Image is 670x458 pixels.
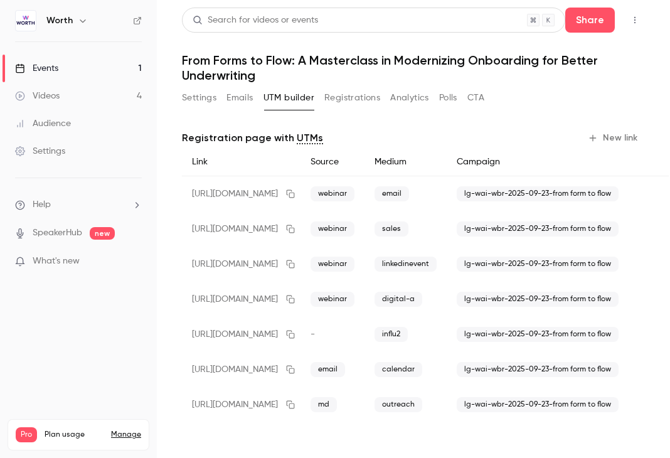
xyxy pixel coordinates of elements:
[182,247,300,282] div: [URL][DOMAIN_NAME]
[447,148,629,176] div: Campaign
[311,257,354,272] span: webinar
[33,198,51,211] span: Help
[311,186,354,201] span: webinar
[364,148,447,176] div: Medium
[45,430,104,440] span: Plan usage
[182,148,300,176] div: Link
[457,292,619,307] span: lg-wai-wbr-2025-09-23-from form to flow
[182,176,300,212] div: [URL][DOMAIN_NAME]
[375,221,408,237] span: sales
[457,221,619,237] span: lg-wai-wbr-2025-09-23-from form to flow
[182,88,216,108] button: Settings
[457,257,619,272] span: lg-wai-wbr-2025-09-23-from form to flow
[226,88,253,108] button: Emails
[182,211,300,247] div: [URL][DOMAIN_NAME]
[457,186,619,201] span: lg-wai-wbr-2025-09-23-from form to flow
[182,352,300,387] div: [URL][DOMAIN_NAME]
[46,14,73,27] h6: Worth
[311,292,354,307] span: webinar
[193,14,318,27] div: Search for videos or events
[311,397,337,412] span: md
[375,292,422,307] span: digital-a
[16,11,36,31] img: Worth
[15,90,60,102] div: Videos
[311,362,345,377] span: email
[263,88,314,108] button: UTM builder
[375,362,422,377] span: calendar
[375,397,422,412] span: outreach
[33,226,82,240] a: SpeakerHub
[15,145,65,157] div: Settings
[457,397,619,412] span: lg-wai-wbr-2025-09-23-from form to flow
[457,327,619,342] span: lg-wai-wbr-2025-09-23-from form to flow
[16,427,37,442] span: Pro
[311,221,354,237] span: webinar
[375,327,408,342] span: influ2
[457,362,619,377] span: lg-wai-wbr-2025-09-23-from form to flow
[297,130,323,146] a: UTMs
[565,8,615,33] button: Share
[311,330,315,339] span: -
[33,255,80,268] span: What's new
[182,317,300,352] div: [URL][DOMAIN_NAME]
[182,130,323,146] p: Registration page with
[15,62,58,75] div: Events
[182,387,300,422] div: [URL][DOMAIN_NAME]
[467,88,484,108] button: CTA
[300,148,364,176] div: Source
[182,53,645,83] h1: From Forms to Flow: A Masterclass in Modernizing Onboarding for Better Underwriting
[439,88,457,108] button: Polls
[583,128,645,148] button: New link
[324,88,380,108] button: Registrations
[375,257,437,272] span: linkedinevent
[375,186,409,201] span: email
[182,282,300,317] div: [URL][DOMAIN_NAME]
[15,198,142,211] li: help-dropdown-opener
[90,227,115,240] span: new
[390,88,429,108] button: Analytics
[111,430,141,440] a: Manage
[15,117,71,130] div: Audience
